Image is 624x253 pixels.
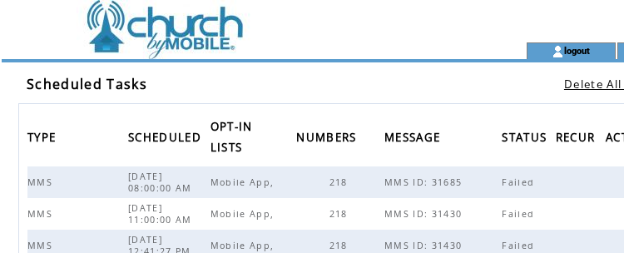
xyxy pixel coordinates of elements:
span: Mobile App, [210,176,279,188]
span: MMS ID: 31685 [384,176,466,188]
span: Mobile App, [210,208,279,220]
span: [DATE] 08:00:00 AM [128,171,196,194]
span: 218 [329,176,352,188]
span: Scheduled Tasks [27,75,147,93]
span: STATUS [502,126,551,153]
a: STATUS [502,131,551,141]
span: 218 [329,240,352,251]
a: MESSAGE [384,131,444,141]
img: account_icon.gif [552,45,564,58]
span: MMS [27,208,57,220]
span: [DATE] 11:00:00 AM [128,202,196,226]
a: logout [564,45,590,56]
span: MMS [27,240,57,251]
span: MESSAGE [384,126,444,153]
span: OPT-IN LISTS [210,115,253,163]
span: Failed [502,176,538,188]
span: NUMBERS [296,126,360,153]
span: MMS ID: 31430 [384,208,466,220]
span: SCHEDULED [128,126,206,153]
span: Failed [502,240,538,251]
span: Failed [502,208,538,220]
a: OPT-IN LISTS [210,121,253,151]
span: TYPE [27,126,60,153]
a: NUMBERS [296,131,360,141]
a: RECUR [556,131,600,141]
span: MMS [27,176,57,188]
a: TYPE [27,131,60,141]
span: RECUR [556,126,600,153]
span: Mobile App, [210,240,279,251]
span: MMS ID: 31430 [384,240,466,251]
a: SCHEDULED [128,131,206,141]
span: 218 [329,208,352,220]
